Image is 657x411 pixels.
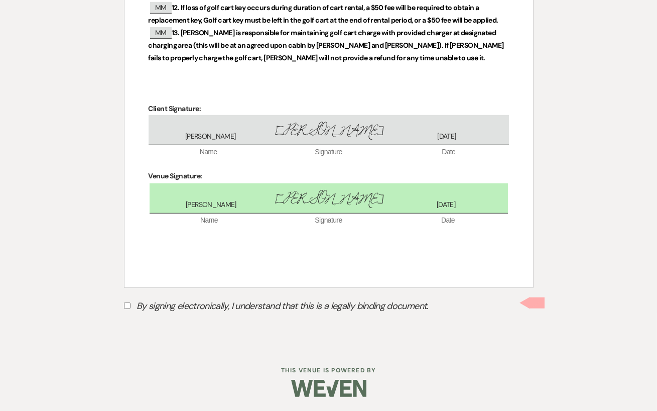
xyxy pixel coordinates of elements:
span: [PERSON_NAME] [152,132,270,142]
span: MM [150,2,172,14]
span: [PERSON_NAME] [270,120,387,142]
strong: Venue Signature: [149,171,202,180]
input: By signing electronically, I understand that this is a legally binding document. [124,302,130,309]
span: [DATE] [387,200,505,210]
span: [PERSON_NAME] [153,200,270,210]
span: Signature [269,216,388,226]
span: MM [150,27,172,39]
img: Weven Logo [291,371,366,406]
span: [PERSON_NAME] [270,188,387,210]
span: Date [388,216,508,226]
label: By signing electronically, I understand that this is a legally binding document. [124,298,534,317]
span: Date [388,147,508,157]
span: Name [149,147,269,157]
span: [DATE] [387,132,505,142]
strong: 13. [PERSON_NAME] is responsible for maintaining golf cart charge with provided charger at design... [149,28,505,62]
strong: 12. If loss of golf cart key occurs during duration of cart rental, a $50 fee will be required to... [149,3,498,25]
span: Name [150,216,269,226]
strong: Client Signature: [149,104,201,113]
span: Signature [269,147,388,157]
